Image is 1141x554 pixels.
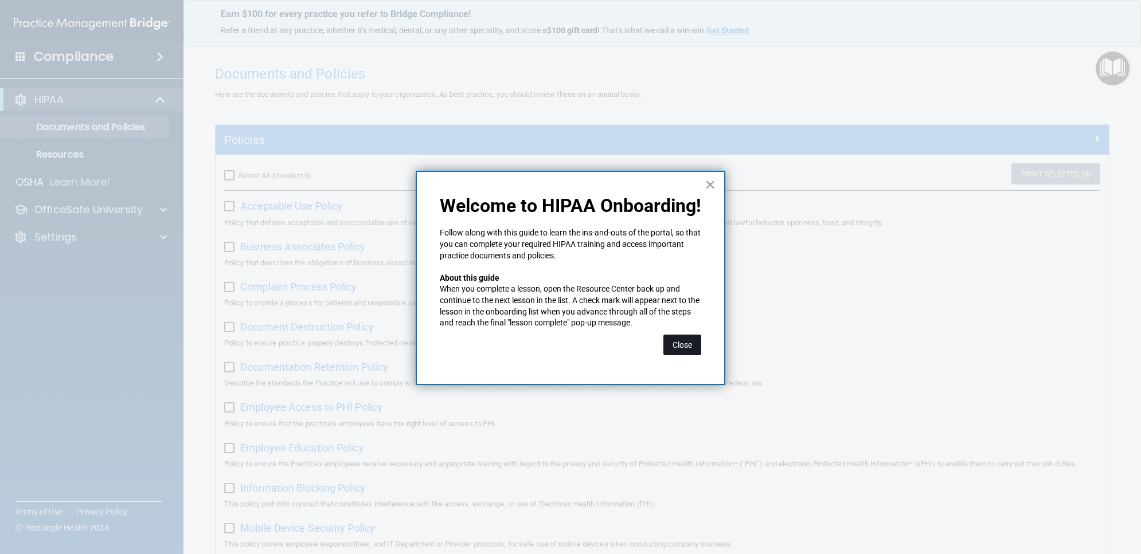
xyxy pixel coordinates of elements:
p: When you complete a lesson, open the Resource Center back up and continue to the next lesson in t... [440,284,701,328]
p: Follow along with this guide to learn the ins-and-outs of the portal, so that you can complete yo... [440,227,701,261]
button: Close [663,335,701,355]
button: Close [705,175,716,194]
p: Welcome to HIPAA Onboarding! [440,195,701,217]
strong: About this guide [440,273,499,282]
